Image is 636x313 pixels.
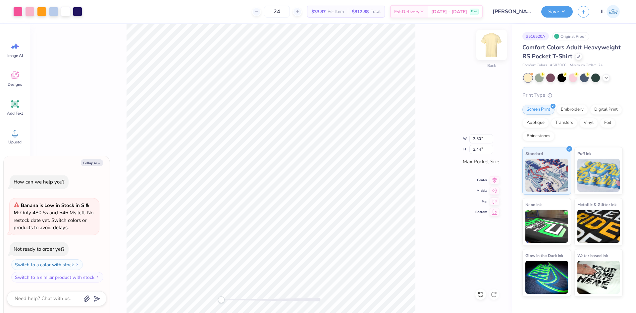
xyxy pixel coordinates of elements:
[522,91,623,99] div: Print Type
[478,32,505,58] img: Back
[352,8,369,15] span: $812.88
[7,53,23,58] span: Image AI
[218,296,225,303] div: Accessibility label
[525,261,568,294] img: Glow in the Dark Ink
[551,118,577,128] div: Transfers
[311,8,326,15] span: $33.87
[598,5,623,18] a: JL
[550,63,566,68] span: # 6030CC
[579,118,598,128] div: Vinyl
[552,32,589,40] div: Original Proof
[14,202,89,216] strong: Banana is Low in Stock in S & M
[570,63,603,68] span: Minimum Order: 12 +
[264,6,290,18] input: – –
[431,8,467,15] span: [DATE] - [DATE]
[328,8,344,15] span: Per Item
[75,263,79,267] img: Switch to a color with stock
[525,201,542,208] span: Neon Ink
[522,131,555,141] div: Rhinestones
[522,43,621,60] span: Comfort Colors Adult Heavyweight RS Pocket T-Shirt
[371,8,381,15] span: Total
[522,118,549,128] div: Applique
[522,63,547,68] span: Comfort Colors
[11,272,103,283] button: Switch to a similar product with stock
[577,159,620,192] img: Puff Ink
[11,259,83,270] button: Switch to a color with stock
[525,252,563,259] span: Glow in the Dark Ink
[475,199,487,204] span: Top
[475,209,487,215] span: Bottom
[541,6,573,18] button: Save
[590,105,622,115] div: Digital Print
[556,105,588,115] div: Embroidery
[14,246,65,252] div: Not ready to order yet?
[525,150,543,157] span: Standard
[577,150,591,157] span: Puff Ink
[475,178,487,183] span: Center
[475,188,487,193] span: Middle
[522,105,555,115] div: Screen Print
[600,118,615,128] div: Foil
[471,9,477,14] span: Free
[487,63,496,69] div: Back
[7,111,23,116] span: Add Text
[601,8,605,16] span: JL
[8,82,22,87] span: Designs
[14,179,65,185] div: How can we help you?
[525,159,568,192] img: Standard
[577,261,620,294] img: Water based Ink
[488,5,536,18] input: Untitled Design
[394,8,419,15] span: Est. Delivery
[525,210,568,243] img: Neon Ink
[14,202,93,231] span: : Only 480 Ss and 546 Ms left. No restock date yet. Switch colors or products to avoid delays.
[607,5,620,18] img: Jairo Laqui
[81,159,103,166] button: Collapse
[577,252,608,259] span: Water based Ink
[577,210,620,243] img: Metallic & Glitter Ink
[8,139,22,145] span: Upload
[577,201,616,208] span: Metallic & Glitter Ink
[96,275,100,279] img: Switch to a similar product with stock
[522,32,549,40] div: # 516520A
